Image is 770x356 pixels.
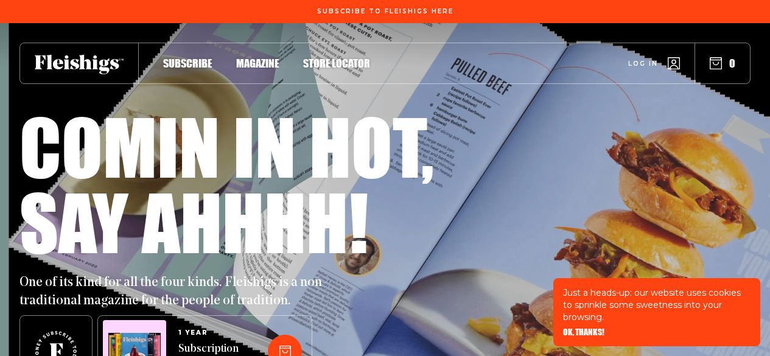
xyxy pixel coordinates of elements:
span: Store locator [303,57,370,70]
a: Subscribe To Fleishigs Here [315,8,456,14]
a: Log in [628,57,680,69]
p: Just a heads-up: our website uses cookies to sprinkle some sweetness into your browsing. [563,287,751,323]
p: One of its kind for all the four kinds. Fleishigs is a non-traditional magazine for the people of... [19,274,336,310]
a: Subscribe [163,55,212,71]
span: Subscribe [163,57,212,70]
span: Magazine [236,57,279,70]
a: Store locator [303,55,370,71]
button: OK, THANKS! [563,328,604,337]
span: Subscribe To Fleishigs Here [317,8,453,15]
button: 0 [710,57,735,70]
h1: Comin in hot, [19,108,434,184]
span: 1 YEAR [178,329,239,337]
span: Log in [628,59,658,68]
a: Magazine [236,55,279,71]
h1: Say ahhhh! [19,184,368,259]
